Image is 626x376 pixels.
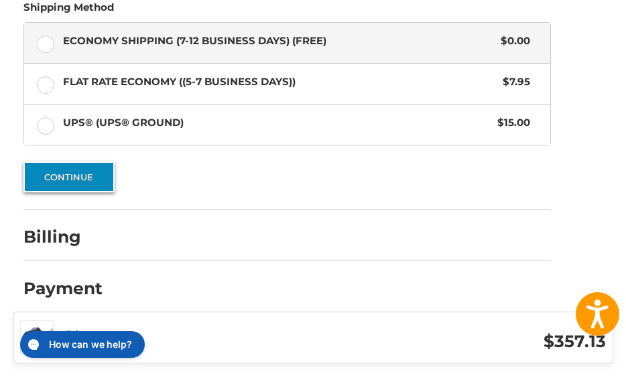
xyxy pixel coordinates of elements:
span: $15.00 [491,115,531,131]
h2: Billing [23,227,102,247]
span: $0.00 [495,34,531,49]
span: $7.95 [497,74,531,90]
iframe: Google Customer Reviews [515,340,626,376]
span: Flat Rate Economy ((5-7 Business Days)) [63,74,497,90]
h3: $357.13 [336,331,606,352]
h2: Payment [23,278,103,299]
iframe: Gorgias live chat messenger [13,326,149,363]
img: Odyssey AI-One Square 2 Square Jailbird Cruiser Putter - Pre-Owned [21,321,53,353]
span: Economy Shipping (7-12 Business Days) (Free) [63,34,495,49]
h3: 1 Item [67,328,336,343]
span: UPS® (UPS® Ground) [63,115,491,131]
button: Continue [23,162,115,192]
